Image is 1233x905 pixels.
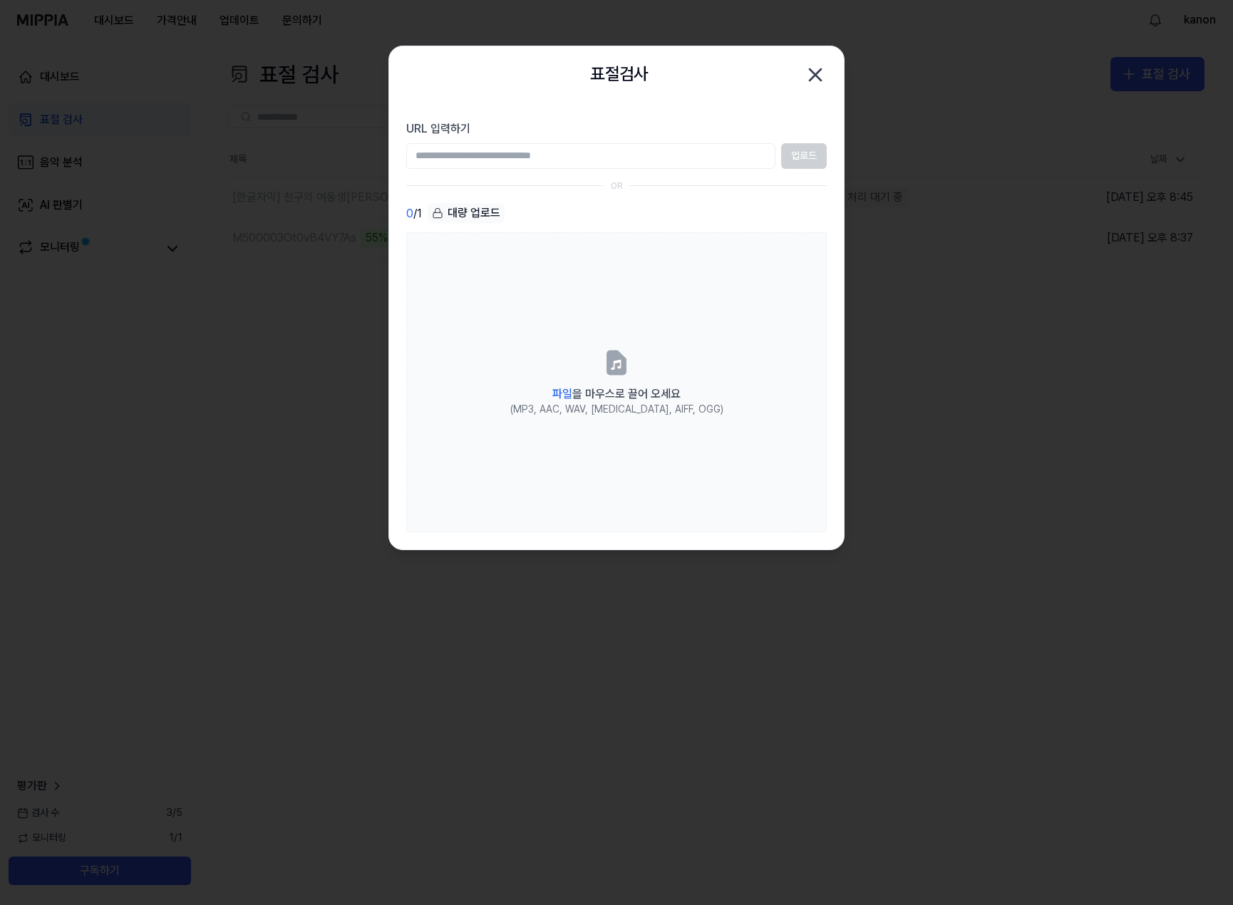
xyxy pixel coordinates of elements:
button: 대량 업로드 [428,203,505,224]
label: URL 입력하기 [406,120,827,138]
h2: 표절검사 [590,61,649,88]
div: OR [611,180,623,192]
span: 파일 [552,387,572,400]
div: / 1 [406,203,422,224]
div: 대량 업로드 [428,203,505,223]
div: (MP3, AAC, WAV, [MEDICAL_DATA], AIFF, OGG) [510,403,723,417]
span: 을 마우스로 끌어 오세요 [552,387,681,400]
span: 0 [406,205,413,222]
